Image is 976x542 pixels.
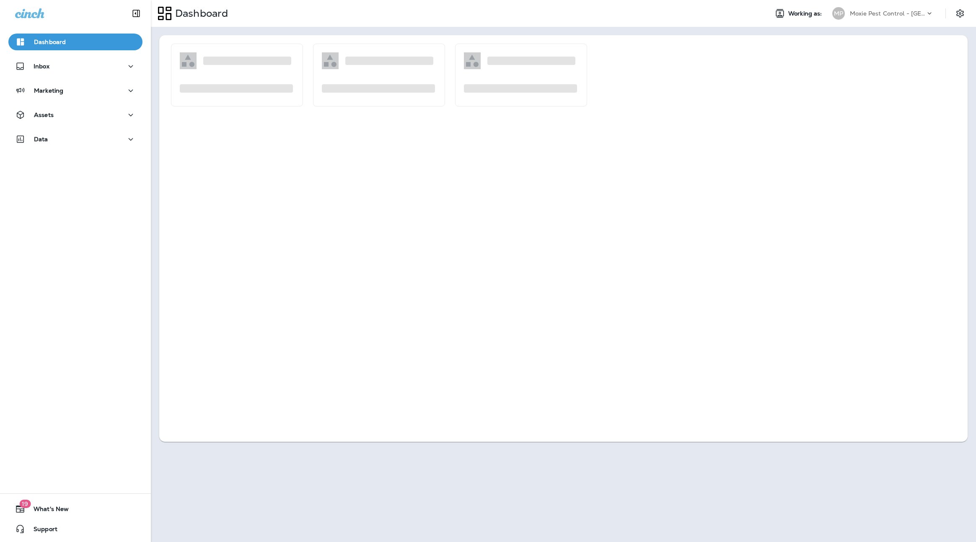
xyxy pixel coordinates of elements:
[34,39,66,45] p: Dashboard
[8,131,142,148] button: Data
[34,63,49,70] p: Inbox
[8,58,142,75] button: Inbox
[8,82,142,99] button: Marketing
[19,500,31,508] span: 19
[34,136,48,143] p: Data
[8,501,142,517] button: 19What's New
[8,521,142,537] button: Support
[8,106,142,123] button: Assets
[25,526,57,536] span: Support
[850,10,925,17] p: Moxie Pest Control - [GEOGRAPHIC_DATA]
[172,7,228,20] p: Dashboard
[34,87,63,94] p: Marketing
[8,34,142,50] button: Dashboard
[788,10,824,17] span: Working as:
[124,5,148,22] button: Collapse Sidebar
[34,112,54,118] p: Assets
[953,6,968,21] button: Settings
[25,506,69,516] span: What's New
[832,7,845,20] div: MP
